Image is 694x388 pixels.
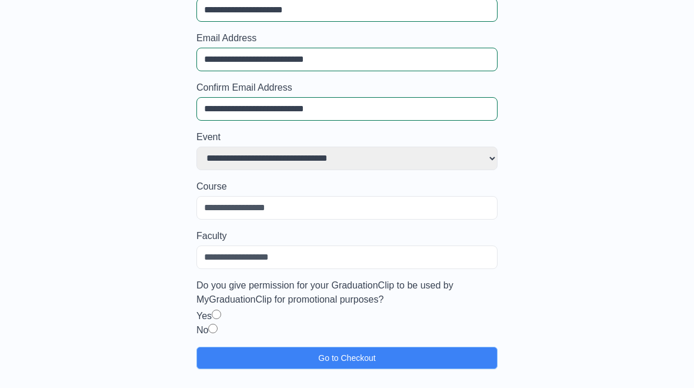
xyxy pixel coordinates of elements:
label: Event [196,130,498,144]
label: No [196,325,208,335]
label: Do you give permission for your GraduationClip to be used by MyGraduationClip for promotional pur... [196,278,498,307]
label: Email Address [196,31,498,45]
label: Course [196,180,498,194]
button: Go to Checkout [196,347,498,369]
label: Yes [196,311,212,321]
label: Faculty [196,229,498,243]
label: Confirm Email Address [196,81,498,95]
